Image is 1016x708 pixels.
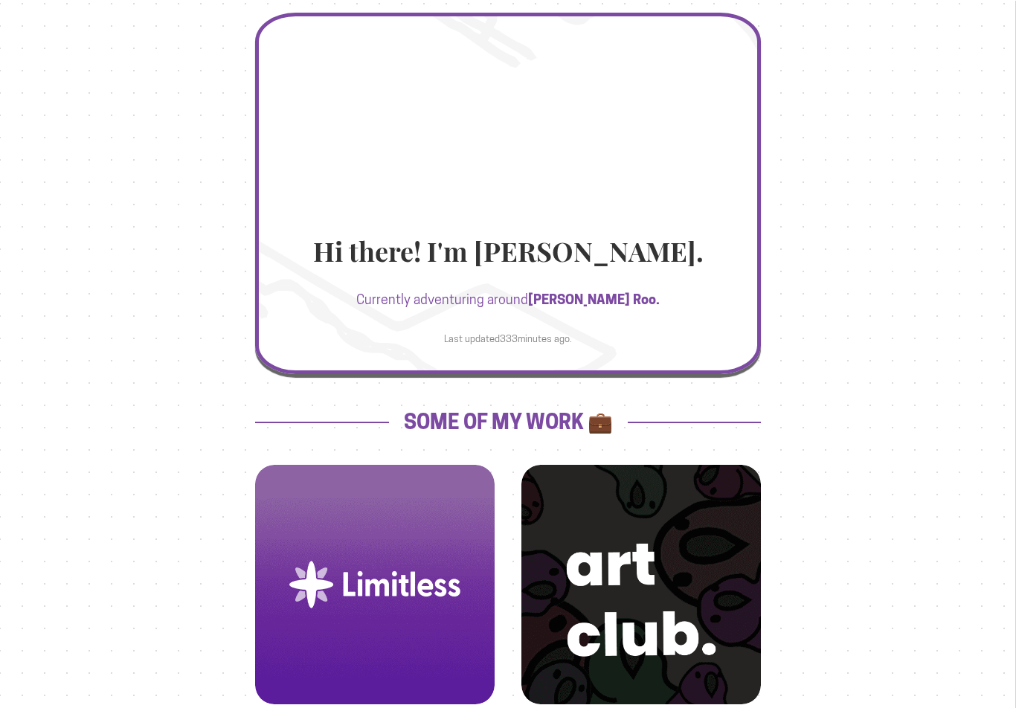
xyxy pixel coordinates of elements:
b: [PERSON_NAME] Roo. [528,292,660,307]
h1: Hi there! I'm [PERSON_NAME]. [270,236,746,266]
a: Hi there! I'm [PERSON_NAME].Currently adventuring around[PERSON_NAME] Roo.Last updated333minutes ... [255,13,761,374]
h2: Some of my work 💼 [255,411,761,434]
p: Last updated 333 minutes ago. [270,331,746,344]
a: Currently adventuring around [356,292,660,307]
